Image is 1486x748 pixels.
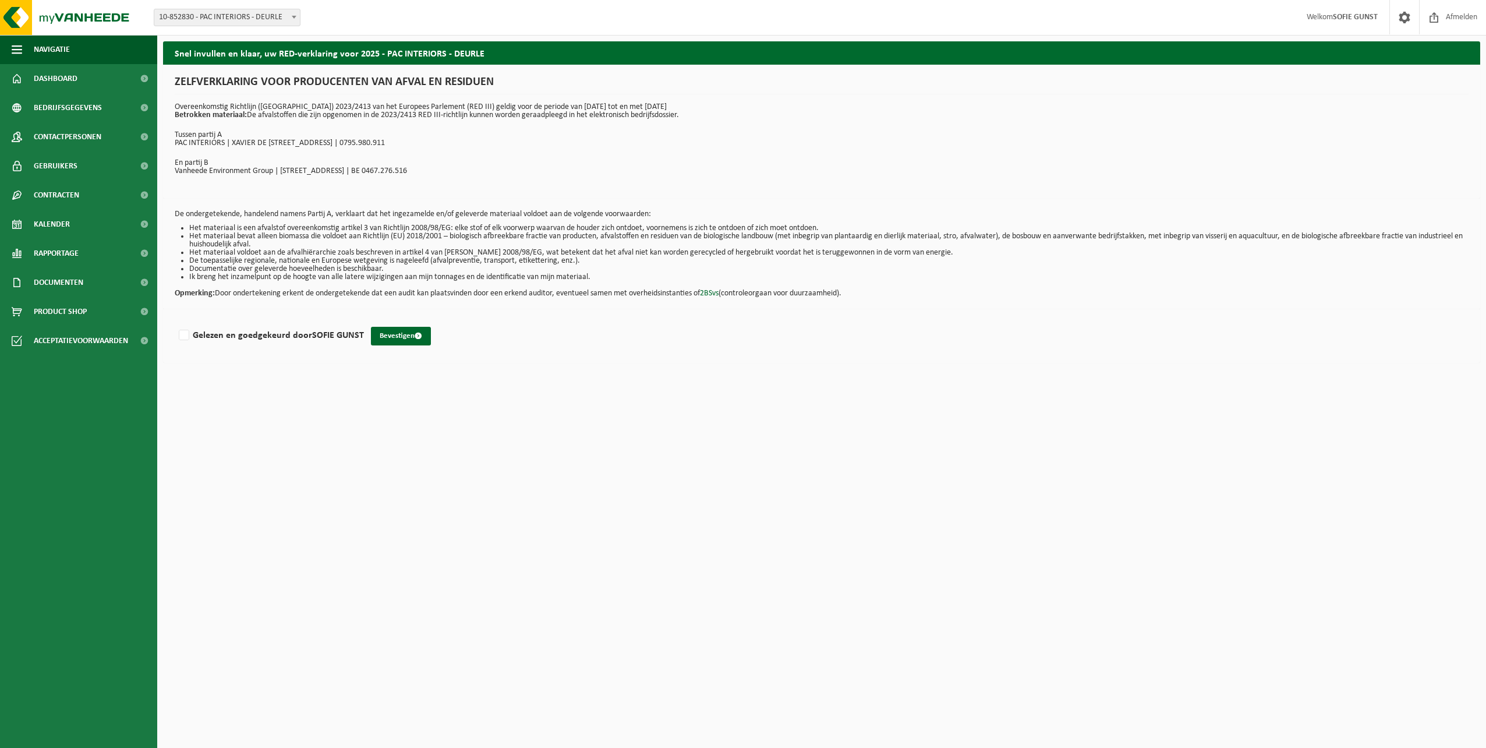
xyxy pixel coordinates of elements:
p: En partij B [175,159,1469,167]
p: Door ondertekening erkent de ondergetekende dat een audit kan plaatsvinden door een erkend audito... [175,281,1469,298]
span: Kalender [34,210,70,239]
li: Ik breng het inzamelpunt op de hoogte van alle latere wijzigingen aan mijn tonnages en de identif... [189,273,1469,281]
span: Contracten [34,181,79,210]
li: De toepasselijke regionale, nationale en Europese wetgeving is nageleefd (afvalpreventie, transpo... [189,257,1469,265]
strong: SOFIE GUNST [312,331,364,340]
span: Documenten [34,268,83,297]
label: Gelezen en goedgekeurd door [176,327,364,344]
strong: SOFIE GUNST [1333,13,1378,22]
a: 2BSvs [700,289,719,298]
li: Documentatie over geleverde hoeveelheden is beschikbaar. [189,265,1469,273]
p: PAC INTERIORS | XAVIER DE [STREET_ADDRESS] | 0795.980.911 [175,139,1469,147]
p: De ondergetekende, handelend namens Partij A, verklaart dat het ingezamelde en/of geleverde mater... [175,210,1469,218]
p: Vanheede Environment Group | [STREET_ADDRESS] | BE 0467.276.516 [175,167,1469,175]
li: Het materiaal bevat alleen biomassa die voldoet aan Richtlijn (EU) 2018/2001 – biologisch afbreek... [189,232,1469,249]
strong: Betrokken materiaal: [175,111,247,119]
p: Tussen partij A [175,131,1469,139]
p: Overeenkomstig Richtlijn ([GEOGRAPHIC_DATA]) 2023/2413 van het Europees Parlement (RED III) geldi... [175,103,1469,119]
span: Gebruikers [34,151,77,181]
span: Bedrijfsgegevens [34,93,102,122]
li: Het materiaal is een afvalstof overeenkomstig artikel 3 van Richtlijn 2008/98/EG: elke stof of el... [189,224,1469,232]
span: Dashboard [34,64,77,93]
button: Bevestigen [371,327,431,345]
span: Navigatie [34,35,70,64]
span: Product Shop [34,297,87,326]
h1: ZELFVERKLARING VOOR PRODUCENTEN VAN AFVAL EN RESIDUEN [175,76,1469,94]
span: Acceptatievoorwaarden [34,326,128,355]
span: 10-852830 - PAC INTERIORS - DEURLE [154,9,300,26]
h2: Snel invullen en klaar, uw RED-verklaring voor 2025 - PAC INTERIORS - DEURLE [163,41,1480,64]
span: Contactpersonen [34,122,101,151]
li: Het materiaal voldoet aan de afvalhiërarchie zoals beschreven in artikel 4 van [PERSON_NAME] 2008... [189,249,1469,257]
strong: Opmerking: [175,289,215,298]
span: Rapportage [34,239,79,268]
